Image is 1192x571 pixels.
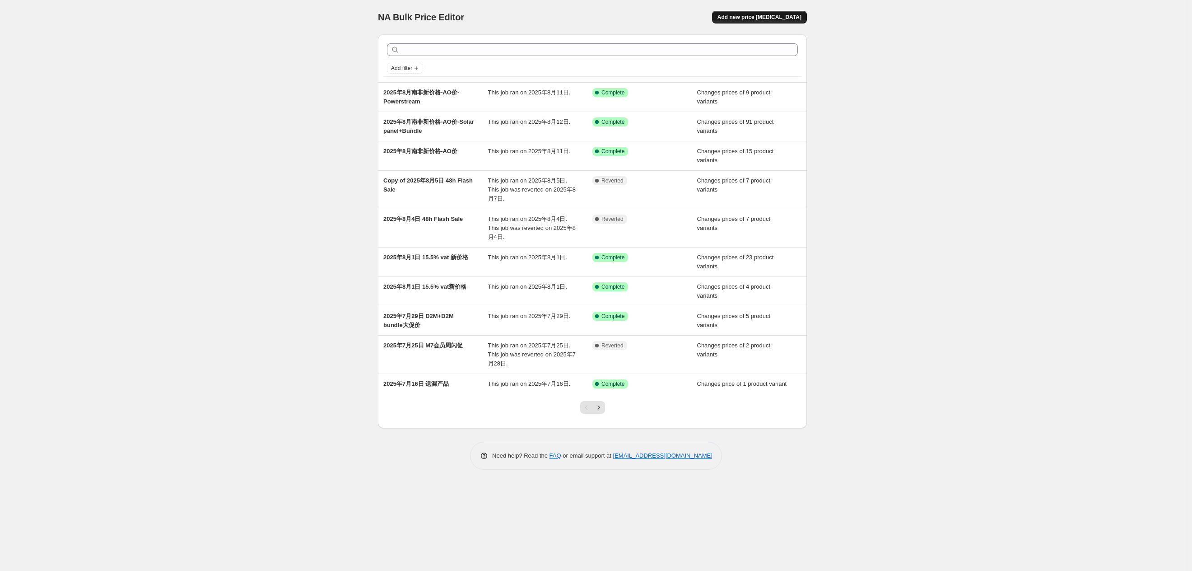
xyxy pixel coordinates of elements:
span: Add new price [MEDICAL_DATA] [717,14,801,21]
span: 2025年8月南非新价格-AO价 [383,148,457,154]
button: Add new price [MEDICAL_DATA] [712,11,807,23]
span: Changes prices of 4 product variants [697,283,771,299]
span: This job ran on 2025年8月5日. This job was reverted on 2025年8月7日. [488,177,576,202]
span: Changes prices of 91 product variants [697,118,774,134]
span: Copy of 2025年8月5日 48h Flash Sale [383,177,473,193]
span: or email support at [561,452,613,459]
span: Changes price of 1 product variant [697,380,787,387]
span: This job ran on 2025年8月12日. [488,118,571,125]
span: Reverted [601,215,624,223]
button: Next [592,401,605,414]
span: 2025年8月1日 15.5% vat新价格 [383,283,466,290]
span: Need help? Read the [492,452,549,459]
button: Add filter [387,63,423,74]
span: Add filter [391,65,412,72]
span: Changes prices of 7 product variants [697,177,771,193]
a: [EMAIL_ADDRESS][DOMAIN_NAME] [613,452,712,459]
span: Complete [601,254,624,261]
span: Complete [601,148,624,155]
span: 2025年7月29日 D2M+D2M bundle大促价 [383,313,454,328]
span: This job ran on 2025年7月16日. [488,380,571,387]
span: 2025年8月4日 48h Flash Sale [383,215,463,222]
span: 2025年7月16日 遗漏产品 [383,380,449,387]
span: Changes prices of 15 product variants [697,148,774,164]
span: 2025年8月南非新价格-AO价-Powerstream [383,89,459,105]
span: Complete [601,283,624,290]
span: This job ran on 2025年8月11日. [488,148,571,154]
span: Changes prices of 7 product variants [697,215,771,231]
span: This job ran on 2025年8月1日. [488,283,568,290]
span: This job ran on 2025年8月1日. [488,254,568,261]
a: FAQ [549,452,561,459]
span: This job ran on 2025年8月4日. This job was reverted on 2025年8月4日. [488,215,576,240]
span: Complete [601,380,624,388]
span: 2025年8月南非新价格-AO价-Solar panel+Bundle [383,118,474,134]
span: Changes prices of 9 product variants [697,89,771,105]
span: This job ran on 2025年7月25日. This job was reverted on 2025年7月28日. [488,342,576,367]
span: Changes prices of 2 product variants [697,342,771,358]
span: NA Bulk Price Editor [378,12,464,22]
span: Reverted [601,342,624,349]
nav: Pagination [580,401,605,414]
span: This job ran on 2025年8月11日. [488,89,571,96]
span: Complete [601,313,624,320]
span: Changes prices of 23 product variants [697,254,774,270]
span: Changes prices of 5 product variants [697,313,771,328]
span: This job ran on 2025年7月29日. [488,313,571,319]
span: 2025年7月25日 M7会员周闪促 [383,342,463,349]
span: Complete [601,89,624,96]
span: Reverted [601,177,624,184]
span: 2025年8月1日 15.5% vat 新价格 [383,254,468,261]
span: Complete [601,118,624,126]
